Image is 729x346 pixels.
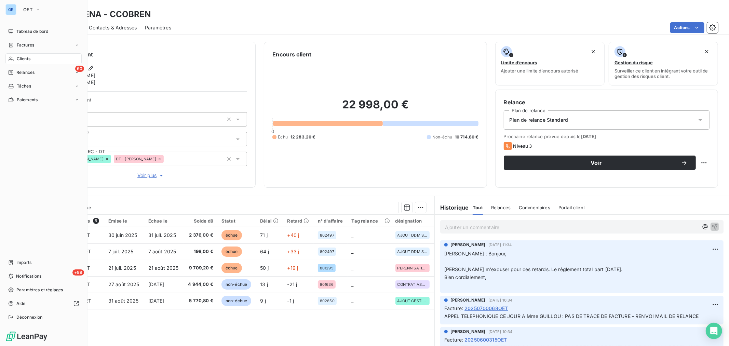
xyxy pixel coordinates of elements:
[287,281,297,287] span: -21 j
[260,218,279,224] div: Délai
[260,265,269,271] span: 50 j
[188,281,213,288] span: 4 944,00 €
[272,98,478,118] h2: 22 998,00 €
[55,172,247,179] button: Voir plus
[320,266,334,270] span: 801295
[89,24,137,31] span: Contacts & Adresses
[55,97,247,107] span: Propriétés Client
[116,157,157,161] span: DT - [PERSON_NAME]
[444,313,699,319] span: APPEL TELEPHONIQUE CE JOUR A Mme GUILLOU : PAS DE TRACE DE FACTURE - RENVOI MAIL DE RELANCE
[260,232,268,238] span: 71 j
[495,42,605,85] button: Limite d’encoursAjouter une limite d’encours autorisé
[455,134,478,140] span: 10 714,80 €
[148,218,179,224] div: Échue le
[504,98,710,106] h6: Relance
[464,336,507,343] span: 20250600315OET
[558,205,585,210] span: Portail client
[188,297,213,304] span: 5 770,80 €
[352,265,354,271] span: _
[450,329,486,335] span: [PERSON_NAME]
[352,232,354,238] span: _
[23,7,32,12] span: OET
[435,203,469,212] h6: Historique
[352,218,387,224] div: Tag relance
[260,281,268,287] span: 13 j
[108,249,134,254] span: 7 juil. 2025
[148,265,179,271] span: 21 août 2025
[352,281,354,287] span: _
[221,230,242,240] span: échue
[513,143,532,149] span: Niveau 3
[397,250,428,254] span: AJOUT DDM SUR LES BONS DE LIVRAISON
[221,296,251,306] span: non-échue
[501,60,537,65] span: Limite d’encours
[395,218,430,224] div: désignation
[450,242,486,248] span: [PERSON_NAME]
[318,218,343,224] div: n° d'affaire
[464,305,508,312] span: 20250700068OET
[148,232,176,238] span: 31 juil. 2025
[397,299,428,303] span: AJOUT GESTION GRANULATION CP01 OU CP02 SUR P1 ET
[5,4,16,15] div: OE
[148,281,164,287] span: [DATE]
[581,134,596,139] span: [DATE]
[272,50,311,58] h6: Encours client
[397,266,428,270] span: PÉRENNISATION ARCHITECTURE INFORMATIQUE
[444,266,623,272] span: [PERSON_NAME] m'excuser pour ces retards. Le règlement total part [DATE].
[670,22,704,33] button: Actions
[491,205,511,210] span: Relances
[145,24,171,31] span: Paramètres
[221,247,242,257] span: échue
[5,331,48,342] img: Logo LeanPay
[510,117,568,123] span: Plan de relance Standard
[488,330,513,334] span: [DATE] 10:34
[108,232,137,238] span: 30 juin 2025
[504,134,710,139] span: Prochaine relance prévue depuis le
[473,205,483,210] span: Tout
[108,265,136,271] span: 21 juil. 2025
[148,249,176,254] span: 7 août 2025
[504,156,696,170] button: Voir
[72,269,84,276] span: +99
[444,336,463,343] span: Facture :
[706,323,722,339] div: Open Intercom Messenger
[519,205,550,210] span: Commentaires
[287,232,299,238] span: +40 j
[16,69,35,76] span: Relances
[444,251,507,256] span: [PERSON_NAME] : Bonjour,
[93,218,99,224] span: 5
[16,314,43,320] span: Déconnexion
[609,42,718,85] button: Gestion du risqueSurveiller ce client en intégrant votre outil de gestion des risques client.
[287,265,298,271] span: +19 j
[16,287,63,293] span: Paramètres et réglages
[108,218,140,224] div: Émise le
[188,218,213,224] div: Solde dû
[260,249,269,254] span: 64 j
[488,243,512,247] span: [DATE] 11:34
[397,282,428,287] span: CONTRAT ASSISTANCE 2025 7J7 / 40H
[320,299,335,303] span: 802850
[352,249,354,254] span: _
[17,56,30,62] span: Clients
[60,8,151,21] h3: COBRENA - CCOBREN
[164,156,169,162] input: Ajouter une valeur
[221,263,242,273] span: échue
[5,298,82,309] a: Aide
[188,248,213,255] span: 198,00 €
[287,249,299,254] span: +33 j
[615,60,653,65] span: Gestion du risque
[432,134,452,140] span: Non-échu
[488,298,513,302] span: [DATE] 10:34
[615,68,712,79] span: Surveiller ce client en intégrant votre outil de gestion des risques client.
[75,66,84,72] span: 60
[108,281,139,287] span: 27 août 2025
[188,265,213,271] span: 9 709,20 €
[271,129,274,134] span: 0
[221,218,252,224] div: Statut
[16,273,41,279] span: Notifications
[352,298,354,304] span: _
[137,172,165,179] span: Voir plus
[501,68,579,74] span: Ajouter une limite d’encours autorisé
[260,298,266,304] span: 9 j
[291,134,315,140] span: 12 283,20 €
